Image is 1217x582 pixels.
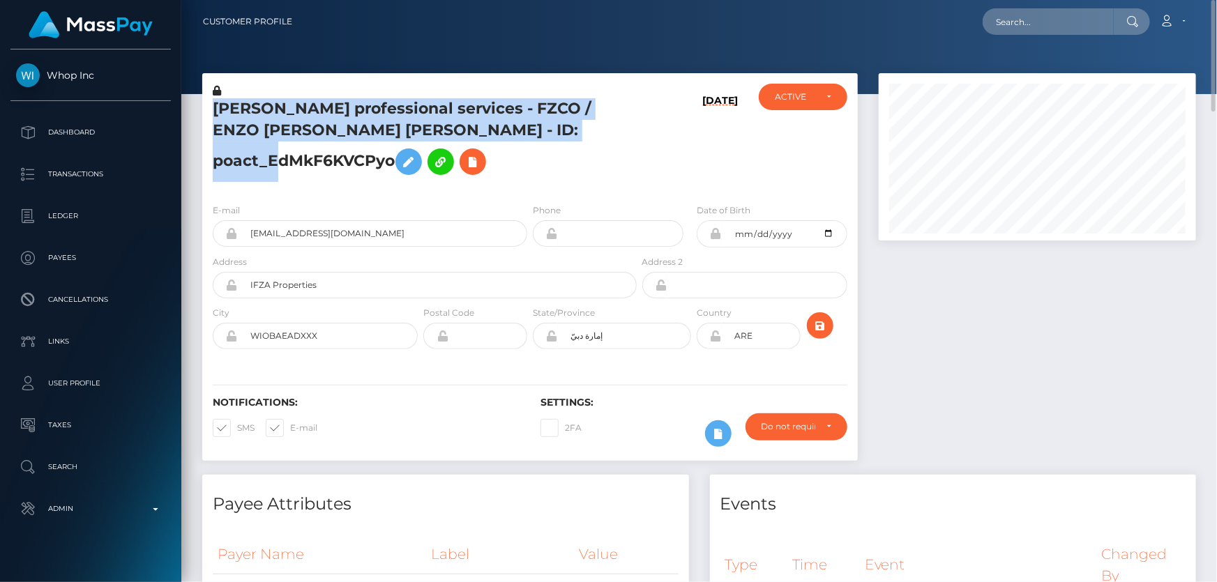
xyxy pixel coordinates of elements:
label: Country [697,307,732,319]
h6: Settings: [541,397,847,408]
label: Date of Birth [697,204,750,217]
p: Admin [16,498,165,519]
h4: Payee Attributes [213,492,679,516]
label: Phone [533,204,561,217]
h6: Notifications: [213,397,520,408]
p: User Profile [16,373,165,394]
a: Admin [10,491,171,526]
th: Value [574,535,678,574]
label: E-mail [213,204,240,217]
label: Address 2 [642,256,683,268]
a: Customer Profile [203,7,292,36]
a: Transactions [10,157,171,192]
div: Do not require [762,421,815,432]
span: Whop Inc [10,69,171,82]
p: Taxes [16,415,165,436]
a: Search [10,450,171,484]
h4: Events [720,492,1186,516]
a: Ledger [10,199,171,233]
p: Links [16,331,165,352]
th: Payer Name [213,535,426,574]
button: ACTIVE [759,84,847,110]
h6: [DATE] [702,95,738,187]
div: ACTIVE [775,91,815,102]
a: Links [10,324,171,359]
a: Cancellations [10,282,171,317]
p: Ledger [16,206,165,227]
button: Do not require [746,413,847,440]
label: Postal Code [423,307,474,319]
img: MassPay Logo [29,11,153,38]
label: City [213,307,229,319]
p: Transactions [16,164,165,185]
a: Taxes [10,408,171,443]
p: Cancellations [16,289,165,310]
label: 2FA [541,419,582,437]
a: User Profile [10,366,171,401]
img: Whop Inc [16,63,40,87]
a: Dashboard [10,115,171,150]
input: Search... [983,8,1114,35]
h5: [PERSON_NAME] professional services - FZCO / ENZO [PERSON_NAME] [PERSON_NAME] - ID: poact_EdMkF6K... [213,98,629,182]
label: Address [213,256,247,268]
label: State/Province [533,307,595,319]
label: E-mail [266,419,317,437]
p: Search [16,457,165,477]
th: Label [426,535,574,574]
a: Payees [10,240,171,275]
p: Payees [16,247,165,268]
label: SMS [213,419,255,437]
p: Dashboard [16,122,165,143]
